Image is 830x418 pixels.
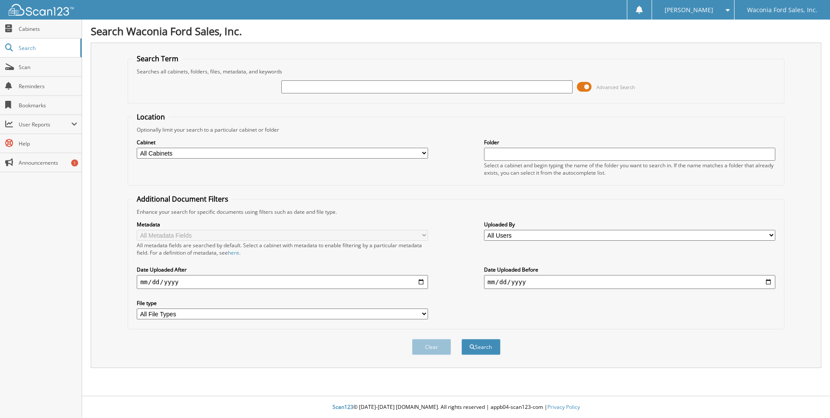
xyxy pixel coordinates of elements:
label: Folder [484,139,775,146]
span: Help [19,140,77,147]
div: Select a cabinet and begin typing the name of the folder you want to search in. If the name match... [484,162,775,176]
div: © [DATE]-[DATE] [DOMAIN_NAME]. All rights reserved | appb04-scan123-com | [82,397,830,418]
legend: Additional Document Filters [132,194,233,204]
span: [PERSON_NAME] [665,7,713,13]
span: Scan [19,63,77,71]
div: 1 [71,159,78,166]
span: User Reports [19,121,71,128]
div: Optionally limit your search to a particular cabinet or folder [132,126,780,133]
span: Scan123 [333,403,353,411]
span: Bookmarks [19,102,77,109]
label: Date Uploaded Before [484,266,775,273]
input: start [137,275,428,289]
a: here [228,249,239,256]
span: Cabinets [19,25,77,33]
span: Waconia Ford Sales, Inc. [747,7,817,13]
span: Search [19,44,76,52]
label: Cabinet [137,139,428,146]
input: end [484,275,775,289]
label: Uploaded By [484,221,775,228]
a: Privacy Policy [547,403,580,411]
span: Reminders [19,83,77,90]
div: Enhance your search for specific documents using filters such as date and file type. [132,208,780,216]
img: scan123-logo-white.svg [9,4,74,16]
span: Announcements [19,159,77,166]
button: Clear [412,339,451,355]
label: Date Uploaded After [137,266,428,273]
label: Metadata [137,221,428,228]
legend: Location [132,112,169,122]
div: Searches all cabinets, folders, files, metadata, and keywords [132,68,780,75]
legend: Search Term [132,54,183,63]
span: Advanced Search [596,84,635,90]
label: File type [137,299,428,307]
h1: Search Waconia Ford Sales, Inc. [91,24,821,38]
div: All metadata fields are searched by default. Select a cabinet with metadata to enable filtering b... [137,242,428,256]
button: Search [461,339,501,355]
